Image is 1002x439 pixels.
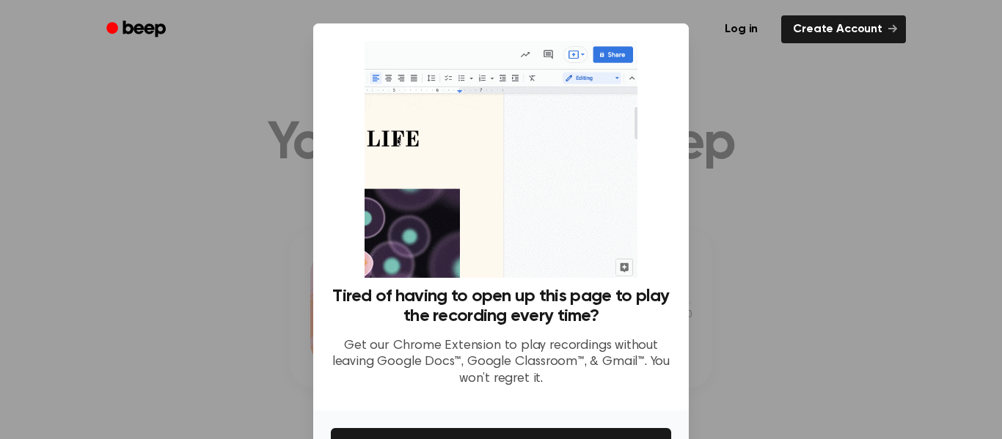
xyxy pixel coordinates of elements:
[331,287,671,326] h3: Tired of having to open up this page to play the recording every time?
[781,15,906,43] a: Create Account
[365,41,637,278] img: Beep extension in action
[710,12,772,46] a: Log in
[331,338,671,388] p: Get our Chrome Extension to play recordings without leaving Google Docs™, Google Classroom™, & Gm...
[96,15,179,44] a: Beep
